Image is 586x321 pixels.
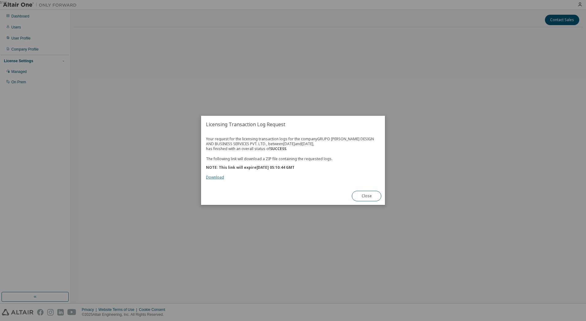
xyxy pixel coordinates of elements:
p: The following link will download a ZIP file containing the requested logs. [206,156,380,161]
div: Your request for the licensing transaction logs for the company GRUPO [PERSON_NAME] DESIGN AND BU... [206,137,380,180]
b: SUCCESS [270,146,286,151]
b: NOTE: This link will expire [DATE] 05:10:44 GMT [206,165,295,170]
a: Download [206,175,224,180]
h2: Licensing Transaction Log Request [201,116,385,133]
button: Close [352,191,381,202]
